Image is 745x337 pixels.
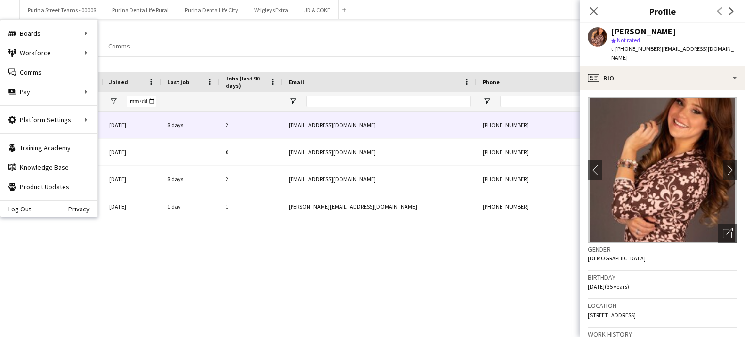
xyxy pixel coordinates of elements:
button: Open Filter Menu [483,97,491,106]
div: [DATE] [103,139,162,165]
div: Boards [0,24,97,43]
h3: Location [588,301,737,310]
span: Phone [483,79,500,86]
button: Purina Street Teams - 00008 [20,0,104,19]
div: 2 [220,112,283,138]
div: [EMAIL_ADDRESS][DOMAIN_NAME] [283,166,477,193]
div: [PHONE_NUMBER] [477,166,601,193]
a: Log Out [0,205,31,213]
div: [PERSON_NAME][EMAIL_ADDRESS][DOMAIN_NAME] [283,193,477,220]
div: [PHONE_NUMBER] [477,193,601,220]
a: Knowledge Base [0,158,97,177]
span: Jobs (last 90 days) [226,75,265,89]
div: [EMAIL_ADDRESS][DOMAIN_NAME] [283,139,477,165]
div: [PHONE_NUMBER] [477,112,601,138]
div: 0 [220,139,283,165]
span: [DATE] (35 years) [588,283,629,290]
div: [DATE] [103,166,162,193]
span: [DEMOGRAPHIC_DATA] [588,255,646,262]
img: Crew avatar or photo [588,97,737,243]
button: JD & COKE [296,0,339,19]
span: Joined [109,79,128,86]
button: Open Filter Menu [289,97,297,106]
span: [STREET_ADDRESS] [588,311,636,319]
a: Comms [104,40,134,52]
button: Open Filter Menu [109,97,118,106]
div: [EMAIL_ADDRESS][DOMAIN_NAME] [283,112,477,138]
div: [PERSON_NAME] [611,27,676,36]
input: Joined Filter Input [127,96,156,107]
div: 8 days [162,166,220,193]
div: [DATE] [103,193,162,220]
div: Workforce [0,43,97,63]
div: Pay [0,82,97,101]
div: 1 day [162,193,220,220]
div: Bio [580,66,745,90]
div: Open photos pop-in [718,224,737,243]
h3: Profile [580,5,745,17]
input: Email Filter Input [306,96,471,107]
div: 2 [220,166,283,193]
span: Not rated [617,36,640,44]
div: 8 days [162,112,220,138]
div: 1 [220,193,283,220]
div: [DATE] [103,112,162,138]
span: Comms [108,42,130,50]
button: Purina Denta Life City [177,0,246,19]
button: Wrigleys Extra [246,0,296,19]
span: t. [PHONE_NUMBER] [611,45,662,52]
a: Product Updates [0,177,97,196]
div: [PHONE_NUMBER] [477,139,601,165]
h3: Birthday [588,273,737,282]
span: Last job [167,79,189,86]
span: Email [289,79,304,86]
span: | [EMAIL_ADDRESS][DOMAIN_NAME] [611,45,734,61]
a: Training Academy [0,138,97,158]
input: Phone Filter Input [500,96,595,107]
button: Purina Denta Life Rural [104,0,177,19]
h3: Gender [588,245,737,254]
div: Platform Settings [0,110,97,129]
a: Privacy [68,205,97,213]
a: Comms [0,63,97,82]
